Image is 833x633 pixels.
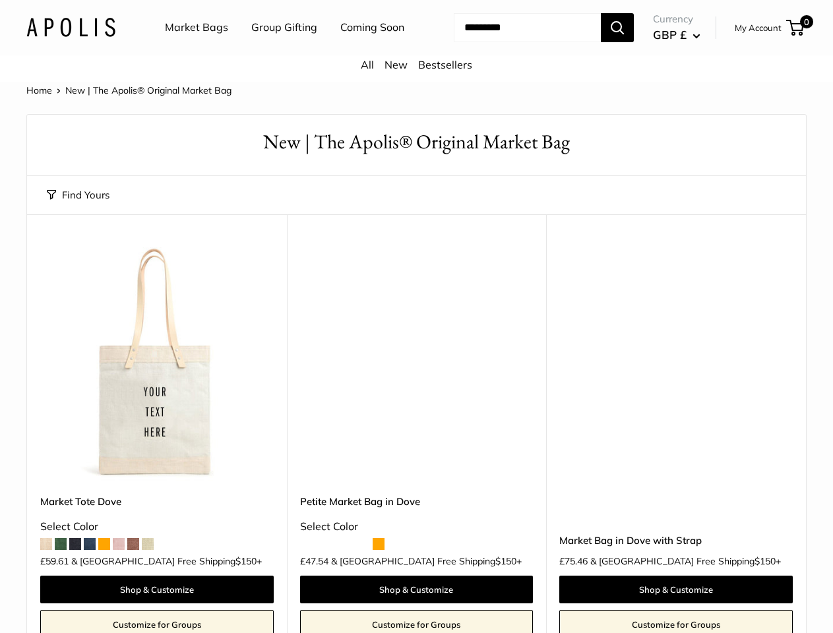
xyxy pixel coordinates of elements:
[40,557,69,566] span: £59.61
[40,247,274,481] img: Market Tote Dove
[40,494,274,509] a: Market Tote Dove
[26,82,231,99] nav: Breadcrumb
[300,557,328,566] span: £47.54
[559,247,793,481] a: Market Bag in Dove with StrapMarket Bag in Dove with Strap
[26,18,115,37] img: Apolis
[340,18,404,38] a: Coming Soon
[385,58,408,71] a: New
[40,517,274,537] div: Select Color
[559,533,793,548] a: Market Bag in Dove with Strap
[300,247,534,481] a: Petite Market Bag in DovePetite Market Bag in Dove
[235,555,257,567] span: $150
[653,28,687,42] span: GBP £
[40,247,274,481] a: Market Tote DoveMarket Tote Dove
[601,13,634,42] button: Search
[300,517,534,537] div: Select Color
[418,58,472,71] a: Bestsellers
[47,128,786,156] h1: New | The Apolis® Original Market Bag
[495,555,516,567] span: $150
[331,557,522,566] span: & [GEOGRAPHIC_DATA] Free Shipping +
[653,10,700,28] span: Currency
[71,557,262,566] span: & [GEOGRAPHIC_DATA] Free Shipping +
[787,20,804,36] a: 0
[361,58,374,71] a: All
[454,13,601,42] input: Search...
[26,84,52,96] a: Home
[735,20,782,36] a: My Account
[559,557,588,566] span: £75.46
[251,18,317,38] a: Group Gifting
[165,18,228,38] a: Market Bags
[65,84,231,96] span: New | The Apolis® Original Market Bag
[755,555,776,567] span: $150
[653,24,700,45] button: GBP £
[300,494,534,509] a: Petite Market Bag in Dove
[800,15,813,28] span: 0
[47,186,109,204] button: Find Yours
[559,576,793,603] a: Shop & Customize
[300,576,534,603] a: Shop & Customize
[40,576,274,603] a: Shop & Customize
[590,557,781,566] span: & [GEOGRAPHIC_DATA] Free Shipping +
